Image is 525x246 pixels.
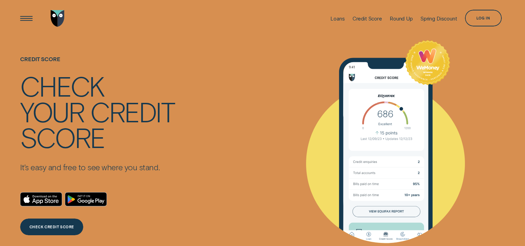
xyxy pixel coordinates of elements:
[20,192,62,206] a: Download on the App Store
[421,15,457,22] div: Spring Discount
[90,99,174,124] div: credit
[20,99,84,124] div: your
[20,219,83,235] a: CHECK CREDIT SCORE
[353,15,382,22] div: Credit Score
[390,15,413,22] div: Round Up
[465,10,502,26] button: Log in
[330,15,345,22] div: Loans
[65,192,107,206] a: Android App on Google Play
[20,162,174,172] p: It’s easy and free to see where you stand.
[20,73,174,150] h4: Check your credit score
[51,10,65,27] img: Wisr
[18,10,35,27] button: Open Menu
[20,56,174,73] h1: Credit Score
[20,73,104,99] div: Check
[20,124,104,150] div: score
